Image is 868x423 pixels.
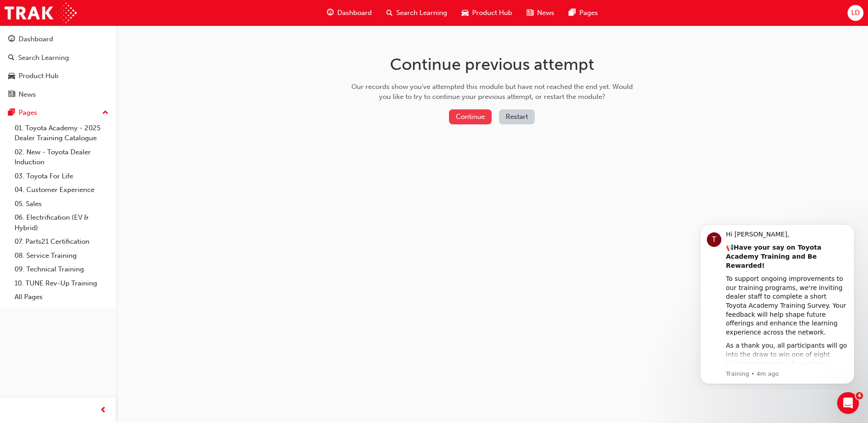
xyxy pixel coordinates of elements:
[11,211,112,235] a: 06. Electrification (EV & Hybrid)
[537,8,554,18] span: News
[837,392,859,414] iframe: Intercom live chat
[19,34,53,44] div: Dashboard
[8,54,15,62] span: search-icon
[18,53,69,63] div: Search Learning
[337,8,372,18] span: Dashboard
[4,31,112,48] a: Dashboard
[519,4,562,22] a: news-iconNews
[11,276,112,290] a: 10. TUNE Rev-Up Training
[472,8,512,18] span: Product Hub
[499,109,535,124] button: Restart
[11,145,112,169] a: 02. New - Toyota Dealer Induction
[11,290,112,304] a: All Pages
[19,108,37,118] div: Pages
[4,104,112,121] button: Pages
[8,72,15,80] span: car-icon
[527,7,533,19] span: news-icon
[449,109,492,124] button: Continue
[856,392,863,399] span: 4
[102,107,108,119] span: up-icon
[569,7,576,19] span: pages-icon
[579,8,598,18] span: Pages
[4,68,112,84] a: Product Hub
[11,121,112,145] a: 01. Toyota Academy - 2025 Dealer Training Catalogue
[379,4,454,22] a: search-iconSearch Learning
[8,35,15,44] span: guage-icon
[462,7,469,19] span: car-icon
[8,91,15,99] span: news-icon
[100,405,107,416] span: prev-icon
[396,8,447,18] span: Search Learning
[851,8,860,18] span: LD
[686,216,868,389] iframe: Intercom notifications message
[348,54,636,74] h1: Continue previous attempt
[11,235,112,249] a: 07. Parts21 Certification
[386,7,393,19] span: search-icon
[348,82,636,102] div: Our records show you've attempted this module but have not reached the end yet. Would you like to...
[11,197,112,211] a: 05. Sales
[11,262,112,276] a: 09. Technical Training
[11,169,112,183] a: 03. Toyota For Life
[454,4,519,22] a: car-iconProduct Hub
[19,71,59,81] div: Product Hub
[4,49,112,66] a: Search Learning
[19,89,36,100] div: News
[562,4,605,22] a: pages-iconPages
[4,86,112,103] a: News
[320,4,379,22] a: guage-iconDashboard
[327,7,334,19] span: guage-icon
[11,249,112,263] a: 08. Service Training
[8,109,15,117] span: pages-icon
[848,5,863,21] button: LD
[4,29,112,104] button: DashboardSearch LearningProduct HubNews
[5,3,77,23] img: Trak
[11,183,112,197] a: 04. Customer Experience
